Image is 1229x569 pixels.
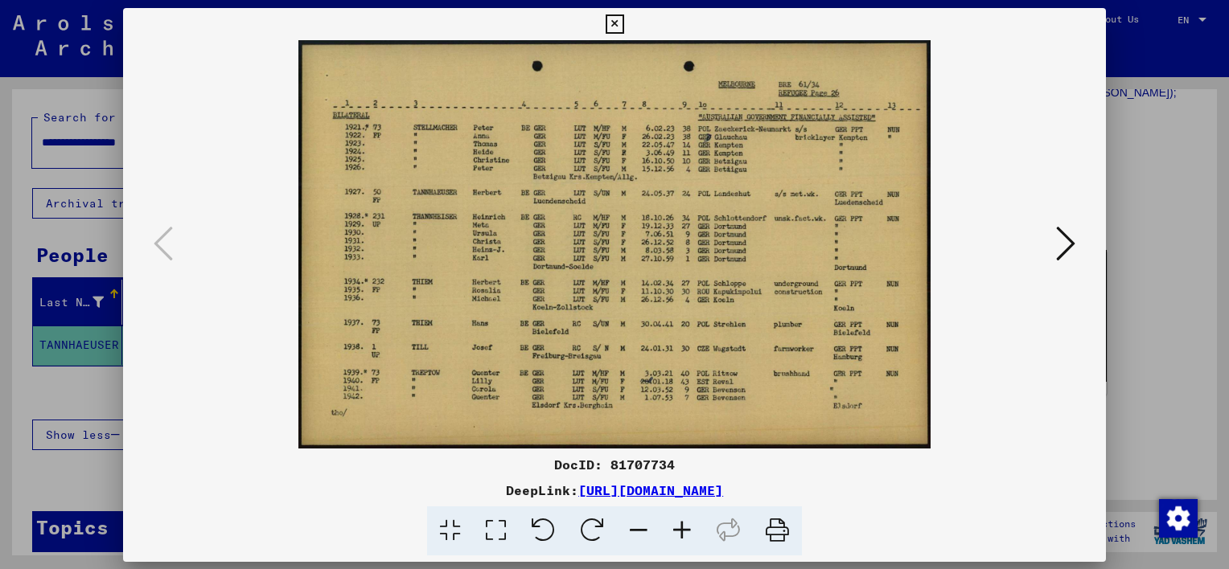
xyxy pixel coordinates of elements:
[123,455,1106,474] div: DocID: 81707734
[1159,499,1198,538] img: Change consent
[178,40,1051,448] img: 001.jpg
[1158,498,1197,537] div: Change consent
[578,482,723,498] a: [URL][DOMAIN_NAME]
[123,481,1106,500] div: DeepLink:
